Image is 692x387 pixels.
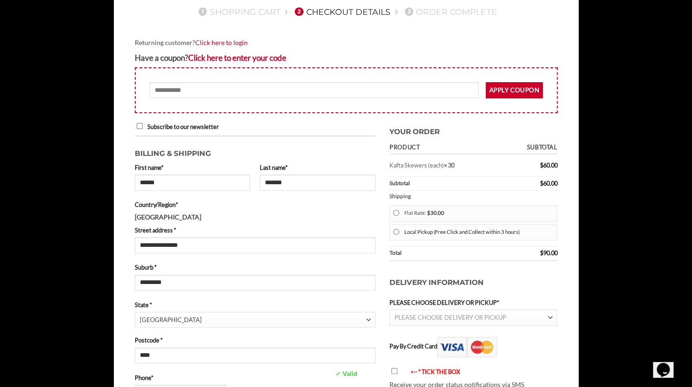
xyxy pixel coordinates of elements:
label: Suburb [135,263,376,272]
a: Click here to login [195,39,248,46]
a: 2Checkout details [292,7,390,17]
bdi: 60.00 [540,180,557,187]
label: Country/Region [135,200,376,209]
th: Product [389,141,502,155]
label: Local Pickup (Free Click and Collect within 3 hours) [404,226,553,238]
div: Have a coupon? [135,52,558,64]
th: Subtotal [502,141,558,155]
label: First name [135,163,250,172]
label: Flat Rate: [404,207,553,219]
label: Last name [260,163,376,172]
span: PLEASE CHOOSE DELIVERY OR PICKUP [395,314,506,321]
img: Pay By Credit Card [437,337,497,357]
h3: Delivery Information [389,268,558,298]
div: Returning customer? [135,38,558,48]
span: State [135,312,376,328]
span: $ [540,249,543,257]
label: Postcode [135,335,376,345]
span: $ [540,180,543,187]
img: arrow-blink.gif [402,369,410,375]
input: <-- * TICK THE BOX [391,368,397,374]
label: Pay By Credit Card [389,342,497,350]
button: Apply coupon [486,82,543,98]
td: Kafta Skewers (each) [389,155,502,176]
bdi: 30.00 [427,210,444,216]
label: Street address [135,226,376,235]
a: 1Shopping Cart [196,7,281,17]
strong: [GEOGRAPHIC_DATA] [135,213,201,221]
th: Total [389,246,502,261]
span: ✓ Valid [333,368,425,379]
h3: Your order [389,122,558,138]
iframe: chat widget [653,350,683,378]
span: New South Wales [140,312,366,328]
strong: × 30 [444,161,455,169]
span: 1 [198,7,207,16]
span: $ [540,161,543,169]
span: $ [427,210,430,216]
th: Subtotal [389,177,502,191]
bdi: 90.00 [540,249,557,257]
font: <-- * TICK THE BOX [410,368,460,375]
h3: Billing & Shipping [135,143,376,160]
input: Subscribe to our newsletter [137,123,143,129]
bdi: 60.00 [540,161,557,169]
a: Enter your coupon code [188,53,286,63]
span: Subscribe to our newsletter [147,123,219,130]
th: Shipping [389,191,558,202]
label: Phone [135,373,376,382]
label: PLEASE CHOOSE DELIVERY OR PICKUP [389,298,558,307]
label: State [135,300,376,310]
span: 2 [295,7,303,16]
